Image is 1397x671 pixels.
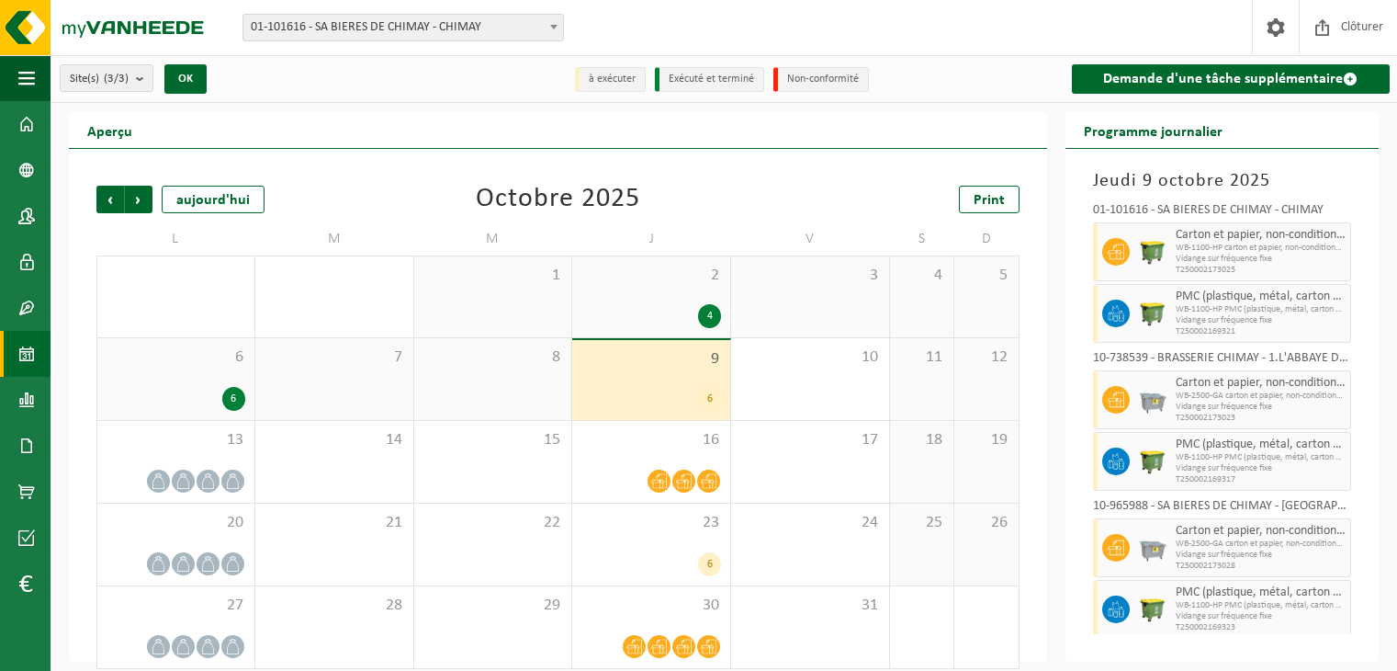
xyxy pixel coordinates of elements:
count: (3/3) [104,73,129,85]
span: 11 [899,347,944,368]
span: 19 [963,430,1008,450]
span: 26 [963,513,1008,533]
div: 01-101616 - SA BIERES DE CHIMAY - CHIMAY [1093,204,1352,222]
span: WB-1100-HP PMC (plastique, métal, carton boisson) (industrie [1176,304,1346,315]
span: 16 [581,430,721,450]
span: WB-2500-GA carton et papier, non-conditionné (industriel) [1176,391,1346,402]
span: WB-1100-HP PMC (plastique, métal, carton boisson) (industrie [1176,600,1346,611]
span: 10 [740,347,880,368]
h2: Programme journalier [1065,112,1241,148]
span: T250002169323 [1176,622,1346,633]
span: 6 [107,347,245,368]
span: Vidange sur fréquence fixe [1176,315,1346,326]
span: T250002173025 [1176,265,1346,276]
span: T250002169321 [1176,326,1346,337]
span: 22 [423,513,563,533]
span: 17 [740,430,880,450]
div: 10-965988 - SA BIERES DE CHIMAY - [GEOGRAPHIC_DATA] [1093,500,1352,518]
h3: Jeudi 9 octobre 2025 [1093,167,1352,195]
img: WB-1100-HPE-GN-50 [1139,238,1166,266]
span: Vidange sur fréquence fixe [1176,402,1346,413]
span: WB-2500-GA carton et papier, non-conditionné (industriel) [1176,539,1346,550]
img: WB-2500-GAL-GY-01 [1139,386,1166,414]
span: Print [974,193,1005,208]
span: PMC (plastique, métal, carton boisson) (industriel) [1176,290,1346,304]
td: S [890,222,954,256]
span: Vidange sur fréquence fixe [1176,463,1346,474]
div: 6 [222,387,245,411]
li: Non-conformité [773,67,869,92]
div: Octobre 2025 [476,186,640,213]
span: 1 [423,266,563,286]
span: Suivant [125,186,152,213]
span: Précédent [96,186,124,213]
td: V [731,222,890,256]
td: L [96,222,255,256]
span: T250002173023 [1176,413,1346,424]
div: 10-738539 - BRASSERIE CHIMAY - 1.L'ABBAYE DE [GEOGRAPHIC_DATA] [1093,352,1352,370]
span: 23 [581,513,721,533]
li: à exécuter [575,67,646,92]
span: 28 [265,596,404,616]
span: PMC (plastique, métal, carton boisson) (industriel) [1176,438,1346,452]
span: 5 [963,266,1008,286]
li: Exécuté et terminé [655,67,764,92]
h2: Aperçu [69,112,151,148]
span: Site(s) [70,65,129,93]
span: 15 [423,430,563,450]
span: Vidange sur fréquence fixe [1176,611,1346,622]
span: 27 [107,596,245,616]
span: 21 [265,513,404,533]
span: 12 [963,347,1008,368]
span: WB-1100-HP carton et papier, non-conditionné (industriel) [1176,243,1346,254]
span: Vidange sur fréquence fixe [1176,254,1346,265]
span: 8 [423,347,563,368]
span: 30 [581,596,721,616]
span: 31 [740,596,880,616]
span: 01-101616 - SA BIERES DE CHIMAY - CHIMAY [243,15,563,40]
span: WB-1100-HP PMC (plastique, métal, carton boisson) (industrie [1176,452,1346,463]
div: 4 [698,304,721,328]
div: 6 [698,552,721,576]
button: Site(s)(3/3) [60,64,153,92]
img: WB-1100-HPE-GN-50 [1139,300,1166,327]
td: J [572,222,731,256]
span: 29 [423,596,563,616]
span: PMC (plastique, métal, carton boisson) (industriel) [1176,586,1346,600]
span: Carton et papier, non-conditionné (industriel) [1176,376,1346,391]
a: Demande d'une tâche supplémentaire [1072,64,1391,94]
span: 25 [899,513,944,533]
img: WB-2500-GAL-GY-01 [1139,534,1166,562]
div: 6 [698,387,721,411]
span: 20 [107,513,245,533]
span: Vidange sur fréquence fixe [1176,550,1346,561]
td: M [255,222,414,256]
span: 13 [107,430,245,450]
span: 24 [740,513,880,533]
button: OK [164,64,207,94]
span: Carton et papier, non-conditionné (industriel) [1176,228,1346,243]
span: T250002169317 [1176,474,1346,485]
span: T250002173028 [1176,561,1346,572]
span: 2 [581,266,721,286]
span: 14 [265,430,404,450]
span: 01-101616 - SA BIERES DE CHIMAY - CHIMAY [242,14,564,41]
a: Print [959,186,1020,213]
span: 4 [899,266,944,286]
div: aujourd'hui [162,186,265,213]
span: 18 [899,430,944,450]
img: WB-1100-HPE-GN-50 [1139,448,1166,475]
span: Carton et papier, non-conditionné (industriel) [1176,524,1346,539]
span: 3 [740,266,880,286]
td: M [414,222,573,256]
img: WB-1100-HPE-GN-50 [1139,596,1166,623]
span: 9 [581,349,721,370]
td: D [954,222,1019,256]
span: 7 [265,347,404,368]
